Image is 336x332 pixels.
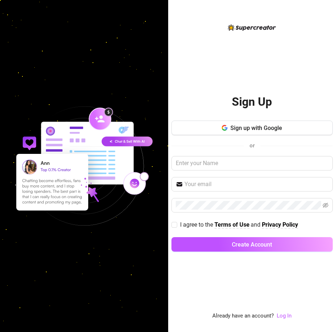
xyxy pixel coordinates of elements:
input: Your email [184,180,328,189]
input: Enter your Name [171,156,333,171]
button: Sign up with Google [171,121,333,135]
a: Privacy Policy [262,221,298,229]
strong: Terms of Use [214,221,250,228]
a: Terms of Use [214,221,250,229]
span: or [250,142,255,149]
a: Log In [277,312,292,320]
span: Sign up with Google [230,125,282,131]
span: eye-invisible [323,202,328,208]
span: I agree to the [180,221,214,228]
a: Log In [277,312,292,319]
span: Create Account [232,241,272,248]
strong: Privacy Policy [262,221,298,228]
button: Create Account [171,237,333,252]
h2: Sign Up [232,94,272,109]
img: logo-BBDzfeDw.svg [228,24,276,31]
span: and [251,221,262,228]
span: Already have an account? [212,312,274,320]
